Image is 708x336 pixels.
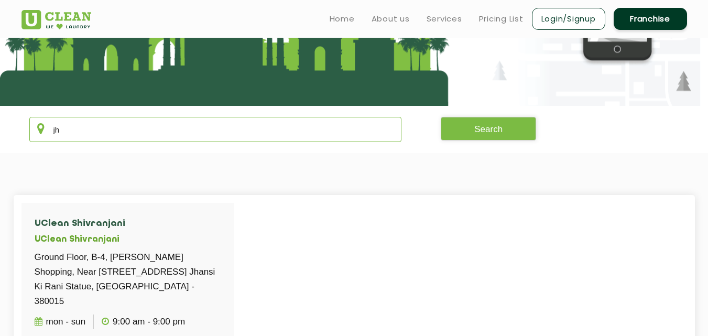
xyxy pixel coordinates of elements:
p: 9:00 AM - 9:00 PM [102,315,185,329]
p: Ground Floor, B-4, [PERSON_NAME] Shopping, Near [STREET_ADDRESS] Jhansi Ki Rani Statue, [GEOGRAPH... [35,250,221,309]
a: About us [372,13,410,25]
a: Services [427,13,462,25]
button: Search [441,117,536,140]
a: Franchise [614,8,687,30]
input: Enter city/area/pin Code [29,117,402,142]
a: Home [330,13,355,25]
h4: UClean Shivranjani [35,219,221,229]
a: Pricing List [479,13,524,25]
h5: UClean Shivranjani [35,235,221,245]
img: UClean Laundry and Dry Cleaning [21,10,91,29]
p: Mon - Sun [35,315,86,329]
a: Login/Signup [532,8,605,30]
